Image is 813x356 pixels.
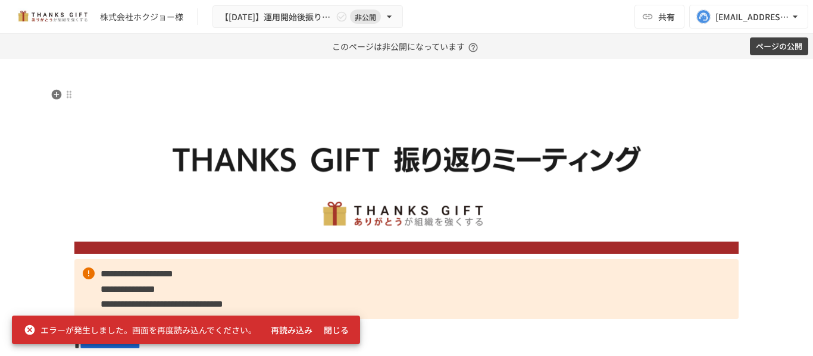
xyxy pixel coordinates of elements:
[14,7,90,26] img: mMP1OxWUAhQbsRWCurg7vIHe5HqDpP7qZo7fRoNLXQh
[74,88,739,254] img: ywjCEzGaDRs6RHkpXm6202453qKEghjSpJ0uwcQsaCz
[100,11,183,23] div: 株式会社ホクジョー様
[658,10,675,23] span: 共有
[266,319,317,341] button: 再読み込み
[332,34,481,59] p: このページは非公開になっています
[350,11,381,23] span: 非公開
[212,5,403,29] button: 【[DATE]】運用開始後振り返りミーティング非公開
[220,10,333,24] span: 【[DATE]】運用開始後振り返りミーティング
[317,319,355,341] button: 閉じる
[24,319,257,341] div: エラーが発生しました。画面を再度読み込んでください。
[750,37,808,56] button: ページの公開
[689,5,808,29] button: [EMAIL_ADDRESS][DOMAIN_NAME]
[715,10,789,24] div: [EMAIL_ADDRESS][DOMAIN_NAME]
[634,5,684,29] button: 共有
